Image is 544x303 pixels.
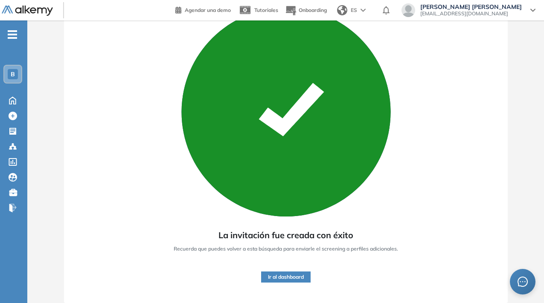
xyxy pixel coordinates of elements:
img: world [337,5,347,15]
a: Agendar una demo [175,4,231,14]
button: Ir al dashboard [261,271,311,283]
img: arrow [361,9,366,12]
span: Recuerda que puedes volver a esta búsqueda para enviarle el screening a perfiles adicionales. [174,245,398,253]
span: La invitación fue creada con éxito [218,229,353,242]
span: message [518,277,528,287]
button: Onboarding [285,1,327,20]
span: B [11,71,15,78]
span: ES [351,6,357,14]
i: - [8,34,17,35]
span: [PERSON_NAME] [PERSON_NAME] [420,3,522,10]
span: Tutoriales [254,7,278,13]
span: [EMAIL_ADDRESS][DOMAIN_NAME] [420,10,522,17]
span: Agendar una demo [185,7,231,13]
span: Onboarding [299,7,327,13]
img: Logo [2,6,53,16]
